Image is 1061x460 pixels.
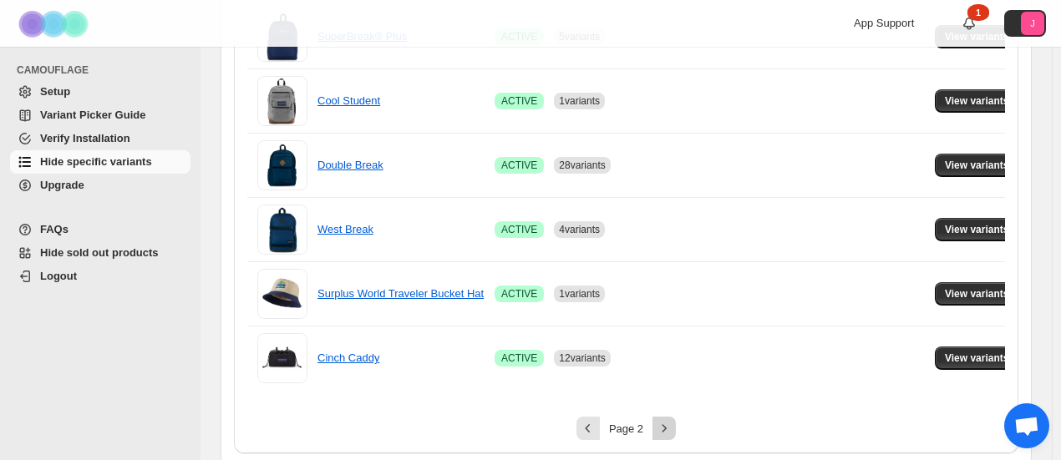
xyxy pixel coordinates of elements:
a: Setup [10,80,190,104]
span: ACTIVE [501,287,537,301]
button: View variants [935,346,1019,370]
span: View variants [945,351,1009,365]
img: Camouflage [13,1,97,47]
a: Upgrade [10,174,190,197]
span: Page 2 [609,422,643,435]
span: Avatar with initials J [1021,12,1044,35]
span: App Support [854,17,914,29]
span: ACTIVE [501,351,537,365]
div: 1 [967,4,989,21]
span: View variants [945,287,1009,301]
button: View variants [935,89,1019,113]
span: Hide sold out products [40,246,159,259]
a: Double Break [317,159,383,171]
span: 12 variants [559,352,605,364]
span: 1 variants [559,288,600,300]
a: Verify Installation [10,127,190,150]
text: J [1030,18,1035,28]
span: View variants [945,94,1009,108]
span: FAQs [40,223,69,235]
span: Upgrade [40,179,84,191]
span: 1 variants [559,95,600,107]
button: Previous [576,417,600,440]
a: Surplus World Traveler Bucket Hat [317,287,484,300]
span: Setup [40,85,70,98]
a: 1 [961,15,977,32]
a: Variant Picker Guide [10,104,190,127]
span: 28 variants [559,159,605,171]
span: View variants [945,223,1009,236]
a: Logout [10,265,190,288]
span: ACTIVE [501,94,537,108]
span: ACTIVE [501,159,537,172]
span: Verify Installation [40,132,130,144]
button: Next [652,417,676,440]
span: Logout [40,270,77,282]
span: 4 variants [559,224,600,235]
a: Hide sold out products [10,241,190,265]
a: Cinch Caddy [317,351,379,364]
a: Hide specific variants [10,150,190,174]
span: Hide specific variants [40,155,152,168]
span: ACTIVE [501,223,537,236]
button: Avatar with initials J [1004,10,1046,37]
button: View variants [935,282,1019,306]
button: View variants [935,218,1019,241]
a: West Break [317,223,373,235]
a: Cool Student [317,94,380,107]
div: Open chat [1004,403,1049,448]
span: Variant Picker Guide [40,109,145,121]
nav: Pagination [247,417,1005,440]
span: CAMOUFLAGE [17,63,192,77]
span: View variants [945,159,1009,172]
button: View variants [935,154,1019,177]
a: FAQs [10,218,190,241]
